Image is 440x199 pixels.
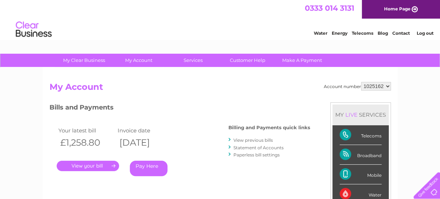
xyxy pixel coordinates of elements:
[109,54,168,67] a: My Account
[130,161,167,176] a: Pay Here
[228,125,310,130] h4: Billing and Payments quick links
[392,30,410,36] a: Contact
[51,4,390,35] div: Clear Business is a trading name of Verastar Limited (registered in [GEOGRAPHIC_DATA] No. 3667643...
[116,135,175,150] th: [DATE]
[344,111,359,118] div: LIVE
[305,4,354,13] a: 0333 014 3131
[340,165,382,184] div: Mobile
[332,30,347,36] a: Energy
[116,126,175,135] td: Invoice date
[233,145,284,150] a: Statement of Accounts
[340,145,382,165] div: Broadband
[218,54,277,67] a: Customer Help
[164,54,223,67] a: Services
[332,105,389,125] div: MY SERVICES
[233,152,280,157] a: Paperless bill settings
[15,19,52,40] img: logo.png
[314,30,327,36] a: Water
[55,54,114,67] a: My Clear Business
[57,126,116,135] td: Your latest bill
[340,125,382,145] div: Telecoms
[378,30,388,36] a: Blog
[49,82,391,96] h2: My Account
[233,137,273,143] a: View previous bills
[273,54,332,67] a: Make A Payment
[416,30,433,36] a: Log out
[324,82,391,91] div: Account number
[57,135,116,150] th: £1,258.80
[352,30,373,36] a: Telecoms
[49,102,310,115] h3: Bills and Payments
[57,161,119,171] a: .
